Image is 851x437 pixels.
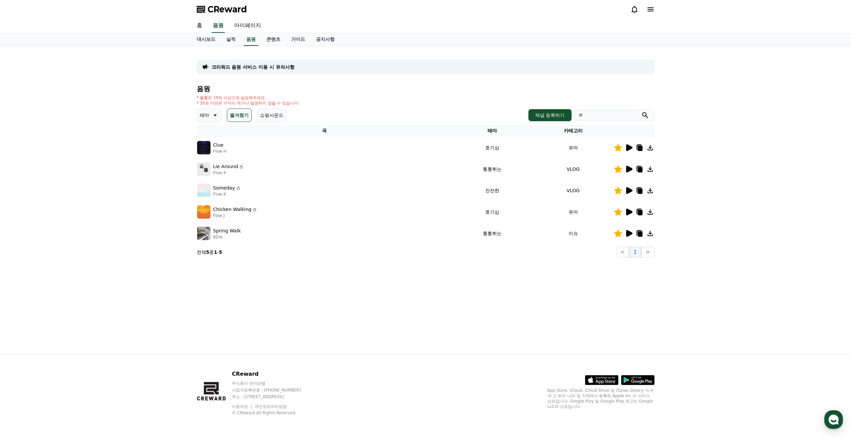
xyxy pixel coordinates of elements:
[197,108,222,122] button: 테마
[213,149,227,154] p: Flow H
[191,33,221,46] a: 대시보드
[197,95,300,100] p: * 볼륨은 15% 이상으로 설정해주세요.
[261,33,286,46] a: 콘텐츠
[214,249,217,255] strong: 1
[533,137,614,158] td: 유머
[197,4,247,15] a: CReward
[213,206,252,213] p: Chicken Walking
[629,247,641,258] button: 1
[311,33,340,46] a: 공지사항
[616,247,629,258] button: <
[452,158,533,180] td: 통통튀는
[533,180,614,201] td: VLOG
[207,4,247,15] span: CReward
[197,100,300,106] p: * 35초 미만은 수익이 적거나 발생하지 않을 수 있습니다.
[191,19,207,33] a: 홈
[452,201,533,223] td: 호기심
[255,404,287,409] a: 개인정보처리방침
[257,108,286,122] button: 쇼핑사운드
[533,125,614,137] th: 카테고리
[211,19,225,33] a: 음원
[452,180,533,201] td: 잔잔한
[547,388,655,409] p: App Store, iCloud, iCloud Drive 및 iTunes Store는 미국과 그 밖의 나라 및 지역에서 등록된 Apple Inc.의 서비스 상표입니다. Goo...
[528,109,571,121] button: 채널 등록하기
[213,213,258,218] p: Flow J
[213,170,244,175] p: Flow K
[213,227,241,234] p: Spring Walk
[197,205,210,219] img: music
[206,249,209,255] strong: 5
[197,162,210,176] img: music
[232,370,314,378] p: CReward
[213,192,241,197] p: Flow K
[232,404,253,409] a: 이용약관
[197,249,222,256] p: 전체 중 -
[286,33,311,46] a: 가이드
[213,163,238,170] p: Lie Around
[452,125,533,137] th: 테마
[232,410,314,416] p: © CReward All Rights Reserved.
[213,185,235,192] p: Someday
[197,141,210,154] img: music
[197,227,210,240] img: music
[533,158,614,180] td: VLOG
[232,387,314,393] p: 사업자등록번호 : [PHONE_NUMBER]
[213,234,241,240] p: 8Dot
[452,223,533,244] td: 통통튀는
[227,108,252,122] button: 즐겨찾기
[244,33,258,46] a: 음원
[197,184,210,197] img: music
[221,33,241,46] a: 실적
[533,223,614,244] td: 이슈
[533,201,614,223] td: 유머
[232,394,314,399] p: 주소 : [STREET_ADDRESS]
[197,85,655,92] h4: 음원
[219,249,222,255] strong: 5
[211,64,294,70] a: 크리워드 음원 서비스 이용 시 유의사항
[197,125,452,137] th: 곡
[452,137,533,158] td: 호기심
[232,381,314,386] p: 주식회사 와이피랩
[200,111,209,120] p: 테마
[641,247,654,258] button: >
[229,19,266,33] a: 마이페이지
[213,142,224,149] p: Clue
